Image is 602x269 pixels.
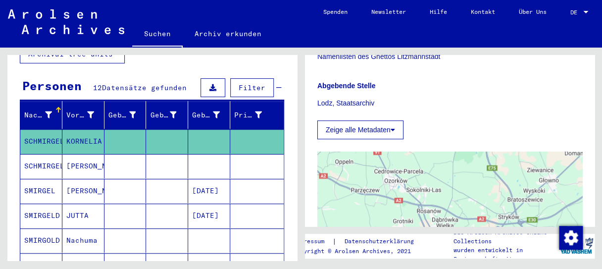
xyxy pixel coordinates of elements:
p: wurden entwickelt in Partnerschaft mit [453,246,558,264]
mat-cell: SCHMIRGELD [20,129,62,154]
span: Filter [239,83,265,92]
p: Namenlisten des Ghettos Litzmannstadt [317,52,582,62]
a: Suchen [132,22,183,48]
mat-cell: [PERSON_NAME] [62,179,104,203]
mat-cell: SMIRGELD [20,204,62,228]
div: Geburtsdatum [192,107,232,123]
div: Nachname [24,110,52,120]
p: Copyright © Arolsen Archives, 2021 [293,247,425,256]
mat-header-cell: Vorname [62,101,104,129]
span: Datensätze gefunden [102,83,187,92]
mat-header-cell: Geburtsname [104,101,147,129]
mat-cell: SMIRGOLD [20,228,62,253]
mat-header-cell: Geburtsdatum [188,101,230,129]
mat-cell: [DATE] [188,204,230,228]
img: Arolsen_neg.svg [8,9,124,34]
button: Filter [230,78,274,97]
mat-cell: SMIRGEL [20,179,62,203]
div: | [293,236,425,247]
mat-header-cell: Prisoner # [230,101,284,129]
mat-header-cell: Nachname [20,101,62,129]
p: Lodz, Staatsarchiv [317,98,582,108]
mat-cell: KORNELIA [62,129,104,154]
b: Abgebende Stelle [317,82,375,90]
img: Zustimmung ändern [559,226,583,250]
div: Prisoner # [234,107,274,123]
mat-cell: [DATE] [188,179,230,203]
mat-cell: SCHMIRGELD [20,154,62,178]
div: Geburt‏ [150,110,176,120]
div: Prisoner # [234,110,262,120]
mat-cell: [PERSON_NAME] [62,154,104,178]
div: Geburtsname [108,107,149,123]
mat-cell: Nachuma [62,228,104,253]
div: Geburt‏ [150,107,189,123]
button: Zeige alle Metadaten [317,120,403,139]
div: Geburtsdatum [192,110,220,120]
a: Datenschutzerklärung [336,236,425,247]
div: Vorname [66,107,106,123]
span: DE [570,9,581,16]
div: Vorname [66,110,94,120]
mat-header-cell: Geburt‏ [146,101,188,129]
div: Zustimmung ändern [558,225,582,249]
a: Archiv erkunden [183,22,273,46]
div: Personen [22,77,82,95]
p: Die Arolsen Archives Online-Collections [453,228,558,246]
div: Nachname [24,107,64,123]
span: 12 [93,83,102,92]
a: Impressum [293,236,332,247]
mat-cell: JUTTA [62,204,104,228]
div: Geburtsname [108,110,136,120]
